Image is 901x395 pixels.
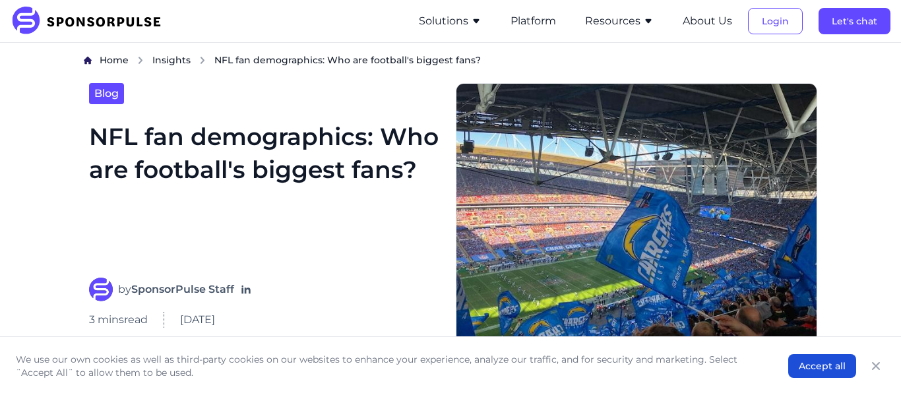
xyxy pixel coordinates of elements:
img: chevron right [199,56,206,65]
a: About Us [683,15,732,27]
span: Insights [152,54,191,66]
button: Resources [585,13,654,29]
strong: SponsorPulse Staff [131,283,234,295]
button: About Us [683,13,732,29]
a: Home [100,53,129,67]
button: Let's chat [819,8,890,34]
a: Platform [511,15,556,27]
img: SponsorPulse Staff [89,278,113,301]
a: Let's chat [819,15,890,27]
button: Solutions [419,13,482,29]
span: 3 mins read [89,312,148,328]
img: chevron right [137,56,144,65]
p: We use our own cookies as well as third-party cookies on our websites to enhance your experience,... [16,353,762,379]
a: Login [748,15,803,27]
span: [DATE] [180,312,215,328]
span: Home [100,54,129,66]
img: Home [84,56,92,65]
button: Accept all [788,354,856,378]
span: by [118,282,234,297]
a: Insights [152,53,191,67]
span: NFL fan demographics: Who are football's biggest fans? [214,53,481,67]
button: Close [867,357,885,375]
h1: NFL fan demographics: Who are football's biggest fans? [89,120,440,262]
img: SponsorPulse [11,7,171,36]
img: Find out everything you need to know about NFL fans in the USA, and learn how you can better conn... [456,83,817,354]
button: Platform [511,13,556,29]
a: Blog [89,83,124,104]
button: Login [748,8,803,34]
a: Follow on LinkedIn [239,283,253,296]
